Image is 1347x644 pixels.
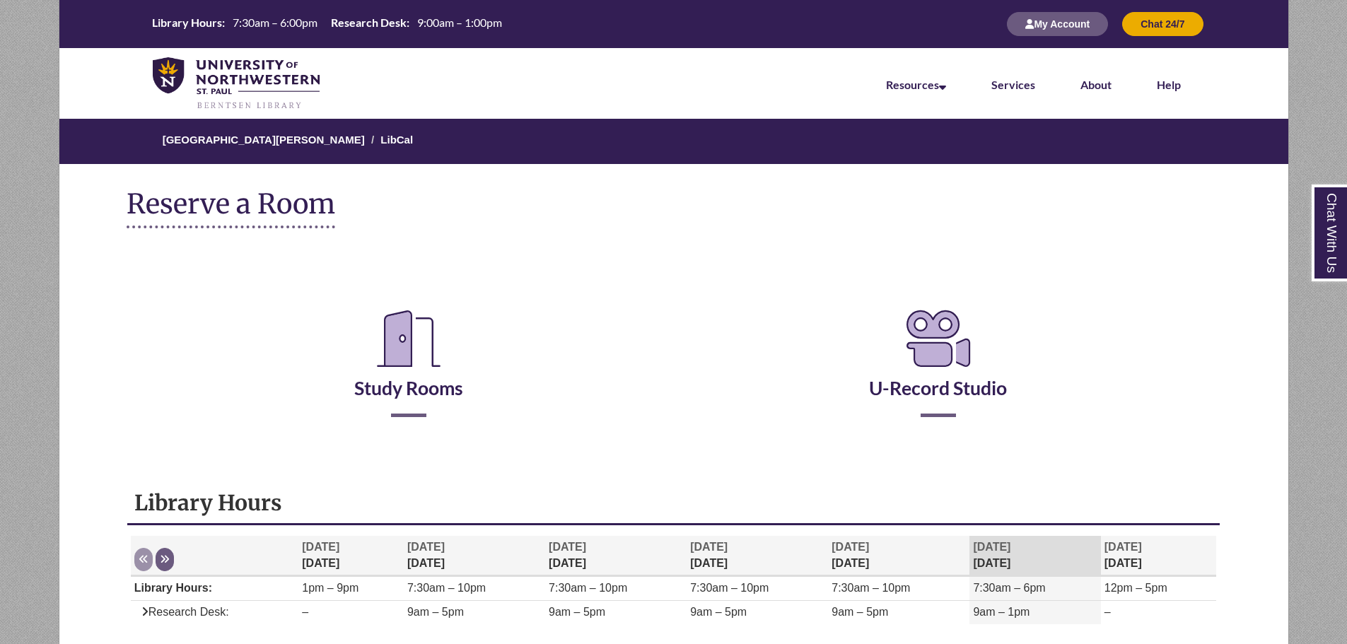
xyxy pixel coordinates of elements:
[687,536,828,576] th: [DATE]
[832,582,910,594] span: 7:30am – 10pm
[233,16,317,29] span: 7:30am – 6:00pm
[1080,78,1112,91] a: About
[828,536,969,576] th: [DATE]
[134,606,229,618] span: Research Desk:
[146,15,227,30] th: Library Hours:
[302,541,339,553] span: [DATE]
[973,606,1030,618] span: 9am – 1pm
[1122,12,1203,36] button: Chat 24/7
[869,341,1007,399] a: U-Record Studio
[163,134,365,146] a: [GEOGRAPHIC_DATA][PERSON_NAME]
[1157,78,1181,91] a: Help
[549,606,605,618] span: 9am – 5pm
[549,582,627,594] span: 7:30am – 10pm
[146,15,508,32] table: Hours Today
[127,189,335,228] h1: Reserve a Room
[28,119,1319,164] nav: Breadcrumb
[404,536,545,576] th: [DATE]
[549,541,586,553] span: [DATE]
[325,15,412,30] th: Research Desk:
[407,582,486,594] span: 7:30am – 10pm
[973,541,1010,553] span: [DATE]
[1007,18,1108,30] a: My Account
[407,541,445,553] span: [DATE]
[153,57,320,110] img: UNWSP Library Logo
[1101,536,1216,576] th: [DATE]
[832,606,888,618] span: 9am – 5pm
[417,16,502,29] span: 9:00am – 1:00pm
[146,15,508,33] a: Hours Today
[1104,582,1167,594] span: 12pm – 5pm
[298,536,404,576] th: [DATE]
[131,577,299,601] td: Library Hours:
[407,606,464,618] span: 9am – 5pm
[545,536,687,576] th: [DATE]
[156,548,174,571] button: Next week
[134,548,153,571] button: Previous week
[380,134,413,146] a: LibCal
[302,606,308,618] span: –
[302,582,358,594] span: 1pm – 9pm
[354,341,463,399] a: Study Rooms
[1104,541,1142,553] span: [DATE]
[690,541,728,553] span: [DATE]
[127,264,1221,459] div: Reserve a Room
[690,606,747,618] span: 9am – 5pm
[886,78,946,91] a: Resources
[134,489,1213,516] h1: Library Hours
[1007,12,1108,36] button: My Account
[832,541,869,553] span: [DATE]
[991,78,1035,91] a: Services
[690,582,769,594] span: 7:30am – 10pm
[1104,606,1111,618] span: –
[1122,18,1203,30] a: Chat 24/7
[973,582,1045,594] span: 7:30am – 6pm
[969,536,1100,576] th: [DATE]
